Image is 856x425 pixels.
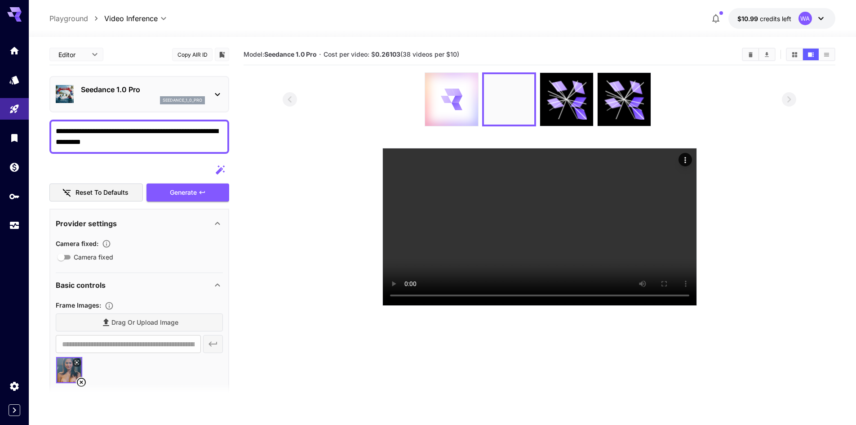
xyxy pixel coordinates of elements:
[49,13,88,24] a: Playground
[146,183,229,202] button: Generate
[742,48,776,61] div: Clear videosDownload All
[819,49,834,60] button: Show videos in list view
[58,50,86,59] span: Editor
[74,252,113,262] span: Camera fixed
[9,220,20,231] div: Usage
[172,48,213,61] button: Copy AIR ID
[163,97,202,103] p: seedance_1_0_pro
[56,274,223,296] div: Basic controls
[9,74,20,85] div: Models
[759,49,775,60] button: Download All
[9,45,20,56] div: Home
[81,84,205,95] p: Seedance 1.0 Pro
[798,12,812,25] div: WA
[9,191,20,202] div: API Keys
[244,50,317,58] span: Model:
[319,49,321,60] p: ·
[9,132,20,143] div: Library
[484,74,534,125] img: 9U4B4dAAAABklEQVQDAEsxBcFOyj2WAAAAAElFTkSuQmCC
[787,49,803,60] button: Show videos in grid view
[9,161,20,173] div: Wallet
[803,49,819,60] button: Show videos in video view
[56,301,101,309] span: Frame Images :
[786,48,835,61] div: Show videos in grid viewShow videos in video viewShow videos in list view
[56,280,106,291] p: Basic controls
[170,187,197,198] span: Generate
[101,301,117,310] button: Upload frame images.
[56,81,223,108] div: Seedance 1.0 Proseedance_1_0_pro
[56,240,98,247] span: Camera fixed :
[375,50,400,58] b: 0.26103
[49,183,143,202] button: Reset to defaults
[728,8,835,29] button: $10.98672WA
[737,15,760,22] span: $10.99
[218,49,226,60] button: Add to library
[9,103,20,115] div: Playground
[324,50,459,58] span: Cost per video: $ (38 videos per $10)
[264,50,317,58] b: Seedance 1.0 Pro
[679,153,692,166] div: Actions
[104,13,158,24] span: Video Inference
[737,14,791,23] div: $10.98672
[56,218,117,229] p: Provider settings
[9,404,20,416] button: Expand sidebar
[760,15,791,22] span: credits left
[56,213,223,234] div: Provider settings
[49,13,104,24] nav: breadcrumb
[9,380,20,392] div: Settings
[743,49,758,60] button: Clear videos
